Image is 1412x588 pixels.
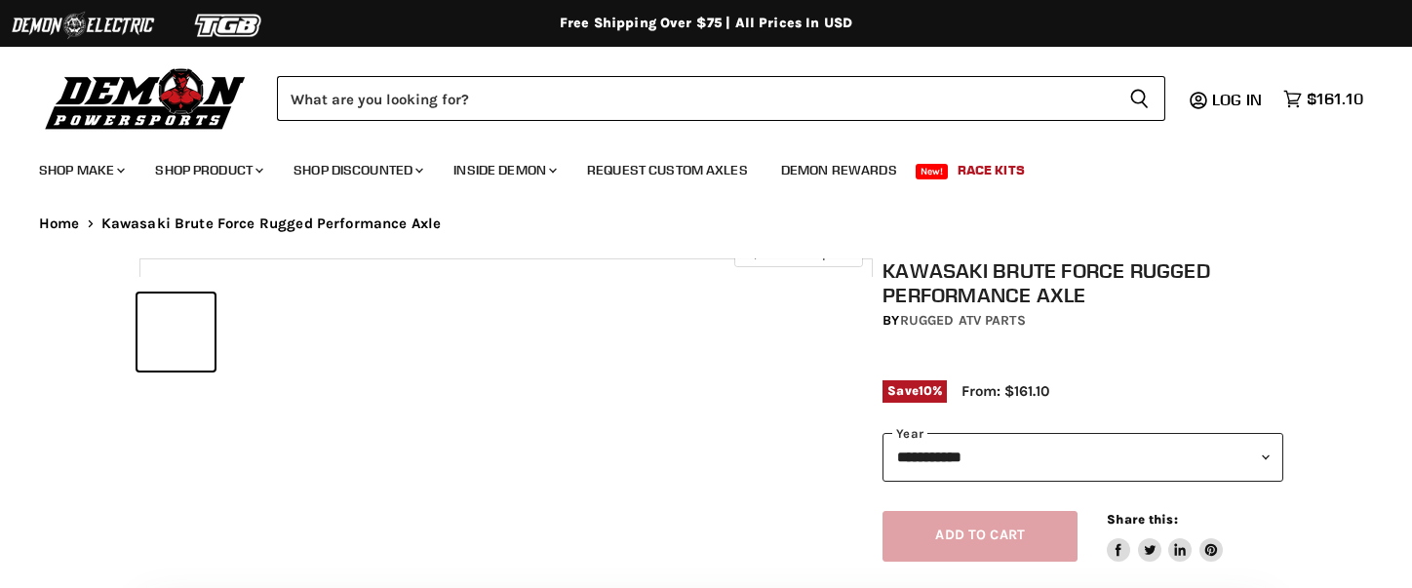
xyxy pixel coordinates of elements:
[1212,90,1262,109] span: Log in
[220,294,297,371] button: Kawasaki Brute Force Rugged Performance Axle thumbnail
[140,150,275,190] a: Shop Product
[1274,85,1373,113] a: $161.10
[1114,76,1165,121] button: Search
[39,216,80,232] a: Home
[766,150,912,190] a: Demon Rewards
[916,164,949,179] span: New!
[39,63,253,133] img: Demon Powersports
[572,150,763,190] a: Request Custom Axles
[10,7,156,44] img: Demon Electric Logo 2
[386,294,463,371] button: Kawasaki Brute Force Rugged Performance Axle thumbnail
[1107,511,1223,563] aside: Share this:
[919,383,932,398] span: 10
[303,294,380,371] button: Kawasaki Brute Force Rugged Performance Axle thumbnail
[469,294,546,371] button: Kawasaki Brute Force Rugged Performance Axle thumbnail
[882,310,1282,332] div: by
[156,7,302,44] img: TGB Logo 2
[279,150,435,190] a: Shop Discounted
[900,312,1026,329] a: Rugged ATV Parts
[277,76,1114,121] input: Search
[943,150,1039,190] a: Race Kits
[439,150,569,190] a: Inside Demon
[961,382,1049,400] span: From: $161.10
[882,258,1282,307] h1: Kawasaki Brute Force Rugged Performance Axle
[744,246,852,260] span: Click to expand
[882,433,1282,481] select: year
[1107,512,1177,527] span: Share this:
[1307,90,1363,108] span: $161.10
[137,294,215,371] button: Kawasaki Brute Force Rugged Performance Axle thumbnail
[277,76,1165,121] form: Product
[882,380,947,402] span: Save %
[24,150,137,190] a: Shop Make
[24,142,1358,190] ul: Main menu
[101,216,442,232] span: Kawasaki Brute Force Rugged Performance Axle
[1203,91,1274,108] a: Log in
